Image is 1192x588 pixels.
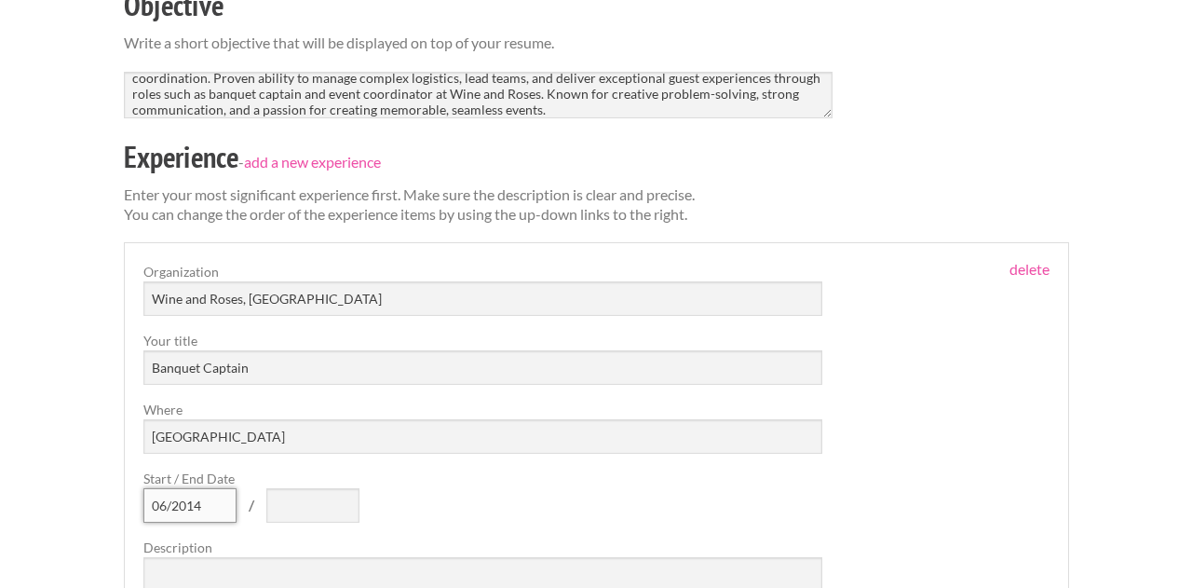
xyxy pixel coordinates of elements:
[1009,260,1050,278] a: delete
[124,136,238,178] h2: Experience
[244,153,381,171] a: add a new experience
[143,400,823,419] label: Where
[143,419,823,454] input: Where
[143,262,823,281] label: Organization
[143,281,823,316] input: Organization
[143,469,823,488] label: Start / End Date
[143,331,823,350] label: Your title
[143,350,823,385] input: Title
[239,498,264,513] span: /
[124,34,1069,53] p: Write a short objective that will be displayed on top of your resume.
[124,185,1069,225] p: Enter your most significant experience first. Make sure the description is clear and precise. You...
[124,133,1069,185] div: -
[143,538,823,557] label: Description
